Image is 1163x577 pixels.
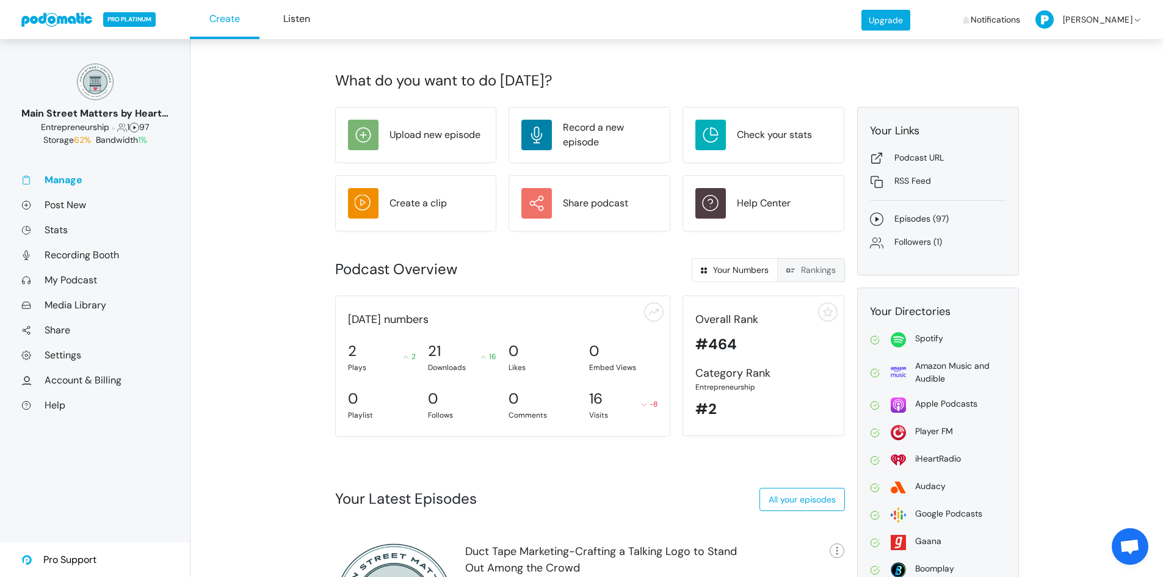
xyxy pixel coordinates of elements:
div: Amazon Music and Audible [915,360,1006,385]
span: 1% [138,134,147,145]
div: Google Podcasts [915,507,982,520]
a: Spotify [870,332,1006,347]
div: Help Center [737,196,791,211]
div: Duct Tape Marketing-Crafting a Talking Logo to Stand Out Among the Crowd [465,543,758,576]
a: Share [21,324,168,336]
span: Bandwidth [96,134,147,145]
a: RSS Feed [870,175,1006,188]
div: Gaana [915,535,941,548]
div: [DATE] numbers [342,311,664,328]
a: Followers (1) [870,236,1006,249]
a: Stats [21,223,168,236]
div: #2 [695,398,831,420]
div: Category Rank [695,365,831,382]
div: Check your stats [737,128,812,142]
div: #464 [695,333,831,355]
div: -8 [642,399,658,410]
a: Create a clip [348,188,484,219]
img: google-2dbf3626bd965f54f93204bbf7eeb1470465527e396fa5b4ad72d911f40d0c40.svg [891,507,906,523]
div: Apple Podcasts [915,397,977,410]
a: Recording Booth [21,249,168,261]
img: 150x150_17130234.png [77,64,114,100]
a: Share podcast [521,188,658,219]
div: Create a clip [389,196,447,211]
div: Downloads [428,362,496,373]
a: iHeartRadio [870,452,1006,468]
div: 0 [348,388,358,410]
div: 0 [509,340,518,362]
img: spotify-814d7a4412f2fa8a87278c8d4c03771221523d6a641bdc26ea993aaf80ac4ffe.svg [891,332,906,347]
div: Audacy [915,480,946,493]
div: 2 [404,351,416,362]
div: Share podcast [563,196,628,211]
a: [PERSON_NAME] [1035,2,1142,38]
div: Embed Views [589,362,658,373]
div: Likes [509,362,577,373]
a: Audacy [870,480,1006,495]
a: Post New [21,198,168,211]
div: 0 [589,340,599,362]
div: 0 [428,388,438,410]
a: All your episodes [759,488,845,511]
div: Podcast Overview [335,258,584,280]
a: Help Center [695,188,831,219]
img: i_heart_radio-0fea502c98f50158959bea423c94b18391c60ffcc3494be34c3ccd60b54f1ade.svg [891,452,906,468]
a: Create [190,1,259,39]
div: Entrepreneurship [695,382,831,393]
a: Your Numbers [692,258,778,282]
a: Player FM [870,425,1006,440]
div: Your Links [870,123,1006,139]
div: Main Street Matters by Heart on [GEOGRAPHIC_DATA] [21,106,168,121]
a: Upload new episode [348,120,484,150]
span: Business: Entrepreneurship [41,122,109,132]
img: player_fm-2f731f33b7a5920876a6a59fec1291611fade0905d687326e1933154b96d4679.svg [891,425,906,440]
a: Upgrade [861,10,910,31]
span: PRO PLATINUM [103,12,156,27]
a: Podcast URL [870,151,1006,165]
a: Pro Support [21,543,96,577]
a: Check your stats [695,120,831,150]
div: 2 [348,340,357,362]
div: Playlist [348,410,416,421]
div: 16 [589,388,603,410]
img: gaana-acdc428d6f3a8bcf3dfc61bc87d1a5ed65c1dda5025f5609f03e44ab3dd96560.svg [891,535,906,550]
a: Media Library [21,299,168,311]
span: Episodes [129,122,139,132]
img: apple-26106266178e1f815f76c7066005aa6211188c2910869e7447b8cdd3a6512788.svg [891,397,906,413]
a: Listen [262,1,332,39]
span: Notifications [971,2,1020,38]
div: Player FM [915,425,953,438]
div: Boomplay [915,562,954,575]
a: Manage [21,173,168,186]
a: Record a new episode [521,120,658,150]
div: Spotify [915,332,943,345]
div: 21 [428,340,441,362]
div: Upload new episode [389,128,480,142]
a: Account & Billing [21,374,168,386]
div: 1 97 [21,121,168,134]
div: Your Latest Episodes [335,488,477,510]
a: My Podcast [21,274,168,286]
div: iHeartRadio [915,452,961,465]
img: audacy-5d0199fadc8dc77acc7c395e9e27ef384d0cbdead77bf92d3603ebf283057071.svg [891,480,906,495]
a: Open chat [1112,528,1148,565]
span: 62% [74,134,91,145]
a: Help [21,399,168,412]
img: P-50-ab8a3cff1f42e3edaa744736fdbd136011fc75d0d07c0e6946c3d5a70d29199b.png [1035,10,1054,29]
div: Overall Rank [695,311,831,328]
div: What do you want to do [DATE]? [335,70,1019,92]
div: Record a new episode [563,120,658,150]
div: Plays [348,362,416,373]
div: 0 [509,388,518,410]
span: Storage [43,134,93,145]
a: Apple Podcasts [870,397,1006,413]
a: Episodes (97) [870,212,1006,226]
img: amazon-69639c57110a651e716f65801135d36e6b1b779905beb0b1c95e1d99d62ebab9.svg [891,365,906,380]
a: Settings [21,349,168,361]
div: Your Directories [870,303,1006,320]
span: [PERSON_NAME] [1063,2,1132,38]
a: Google Podcasts [870,507,1006,523]
div: Follows [428,410,496,421]
a: Rankings [777,258,845,282]
div: 16 [481,351,496,362]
